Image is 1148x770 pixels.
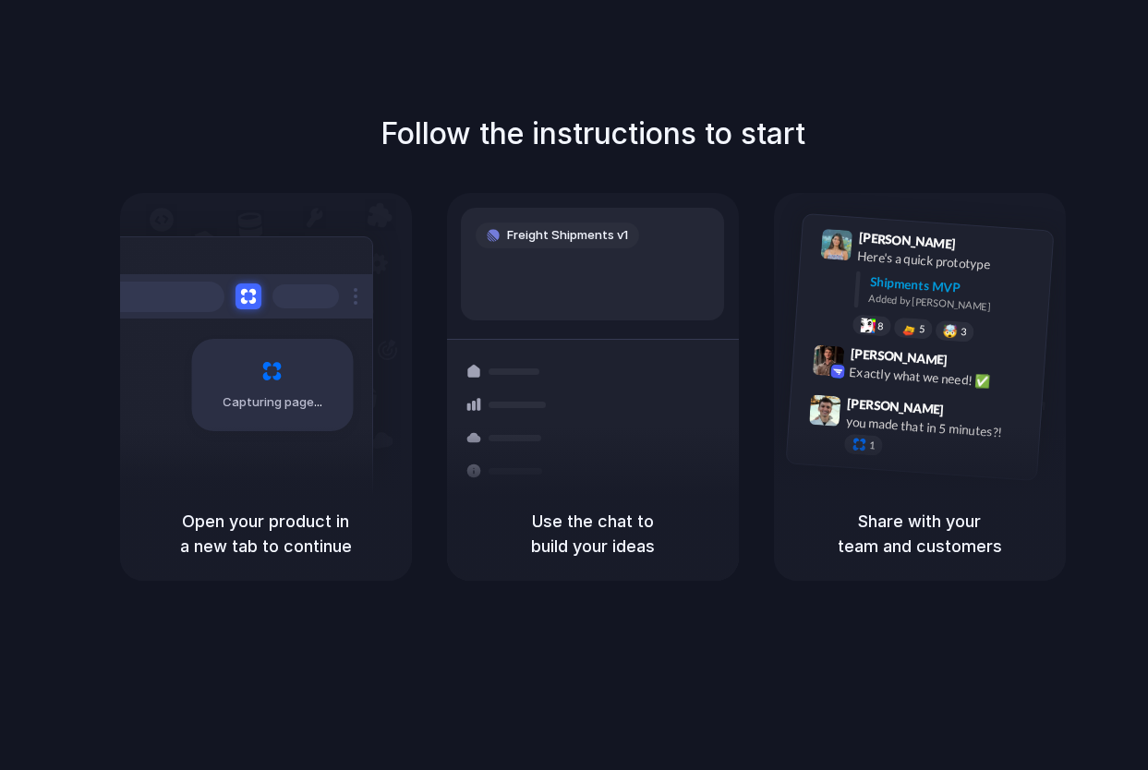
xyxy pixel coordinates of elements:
[856,247,1041,278] div: Here's a quick prototype
[961,236,998,259] span: 9:41 AM
[876,321,883,331] span: 8
[952,353,990,375] span: 9:42 AM
[845,413,1030,444] div: you made that in 5 minutes?!
[846,393,944,420] span: [PERSON_NAME]
[868,440,875,451] span: 1
[796,509,1044,559] h5: Share with your team and customers
[858,227,956,254] span: [PERSON_NAME]
[850,343,948,370] span: [PERSON_NAME]
[869,272,1040,303] div: Shipments MVP
[960,327,966,337] span: 3
[142,509,390,559] h5: Open your product in a new tab to continue
[507,226,628,245] span: Freight Shipments v1
[918,324,924,334] span: 5
[849,363,1033,394] div: Exactly what we need! ✅
[949,402,987,424] span: 9:47 AM
[223,393,325,412] span: Capturing page
[868,291,1038,318] div: Added by [PERSON_NAME]
[469,509,717,559] h5: Use the chat to build your ideas
[381,112,805,156] h1: Follow the instructions to start
[942,324,958,338] div: 🤯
